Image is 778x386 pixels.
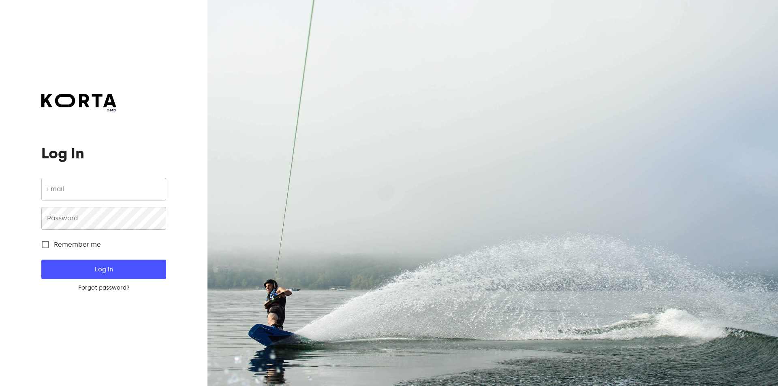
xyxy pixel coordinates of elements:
span: Log In [54,264,153,275]
span: Remember me [54,240,101,250]
a: beta [41,94,116,113]
img: Korta [41,94,116,107]
h1: Log In [41,145,166,162]
button: Log In [41,260,166,279]
span: beta [41,107,116,113]
a: Forgot password? [41,284,166,292]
